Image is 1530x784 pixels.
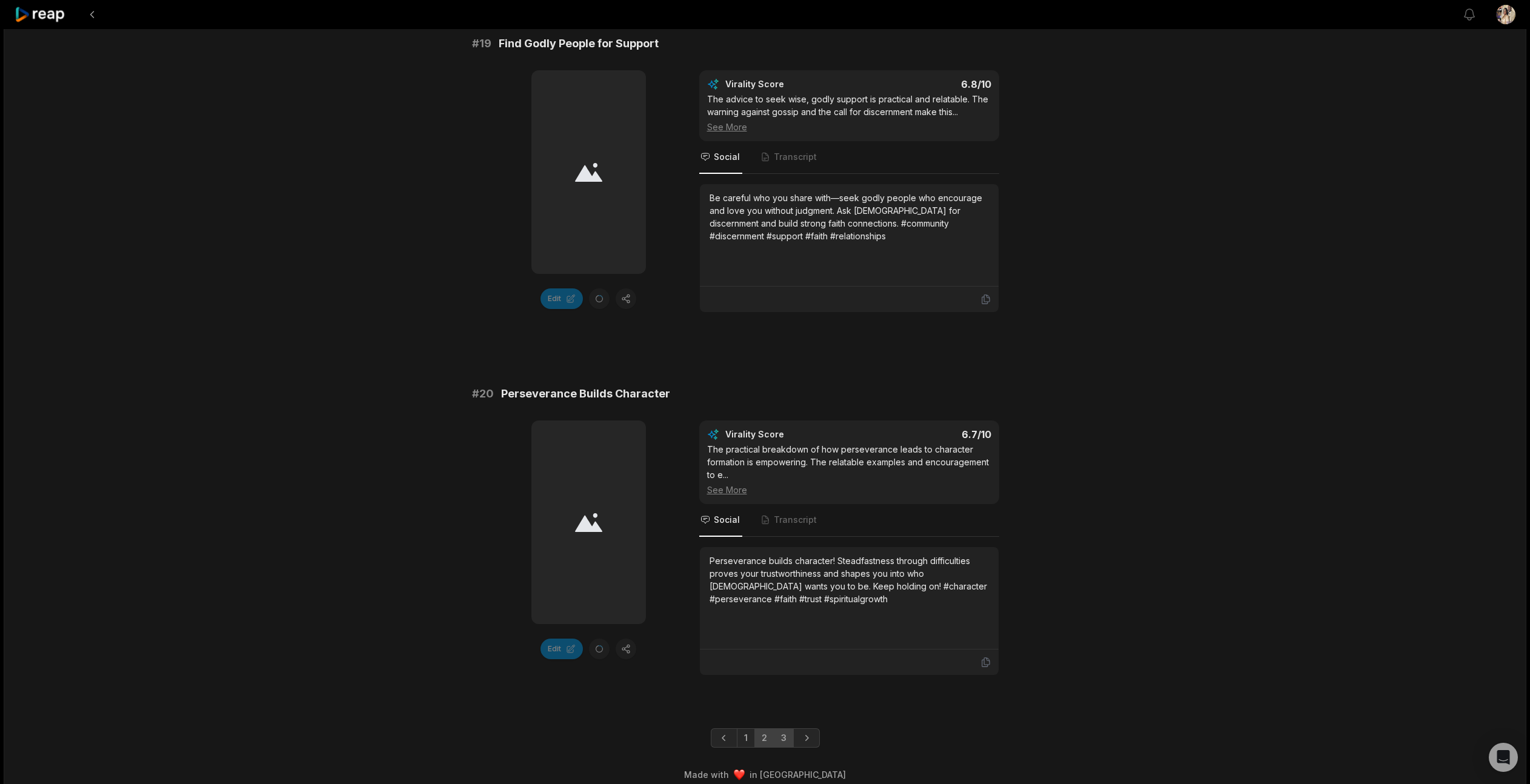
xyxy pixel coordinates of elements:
[734,769,745,780] img: heart emoji
[861,428,991,440] div: 6.7 /10
[774,514,817,526] span: Transcript
[707,93,991,133] div: The advice to seek wise, godly support is practical and relatable. The warning against gossip and...
[710,191,989,242] div: Be careful who you share with—seek godly people who encourage and love you without judgment. Ask ...
[725,78,856,90] div: Virality Score
[540,288,583,309] button: Edit
[774,728,794,748] a: Page 3
[861,78,991,90] div: 6.8 /10
[472,35,491,52] span: # 19
[699,504,999,537] nav: Tabs
[707,483,991,496] div: See More
[540,639,583,659] button: Edit
[499,35,659,52] span: Find Godly People for Support
[793,728,820,748] a: Next page
[714,151,740,163] span: Social
[774,151,817,163] span: Transcript
[725,428,856,440] div: Virality Score
[472,385,494,402] span: # 20
[699,141,999,174] nav: Tabs
[754,728,774,748] a: Page 2 is your current page
[711,728,820,748] ul: Pagination
[1489,743,1518,772] div: Open Intercom Messenger
[707,121,991,133] div: See More
[707,443,991,496] div: The practical breakdown of how perseverance leads to character formation is empowering. The relat...
[711,728,737,748] a: Previous page
[501,385,670,402] span: Perseverance Builds Character
[714,514,740,526] span: Social
[15,768,1515,781] div: Made with in [GEOGRAPHIC_DATA]
[737,728,755,748] a: Page 1
[710,554,989,605] div: Perseverance builds character! Steadfastness through difficulties proves your trustworthiness and...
